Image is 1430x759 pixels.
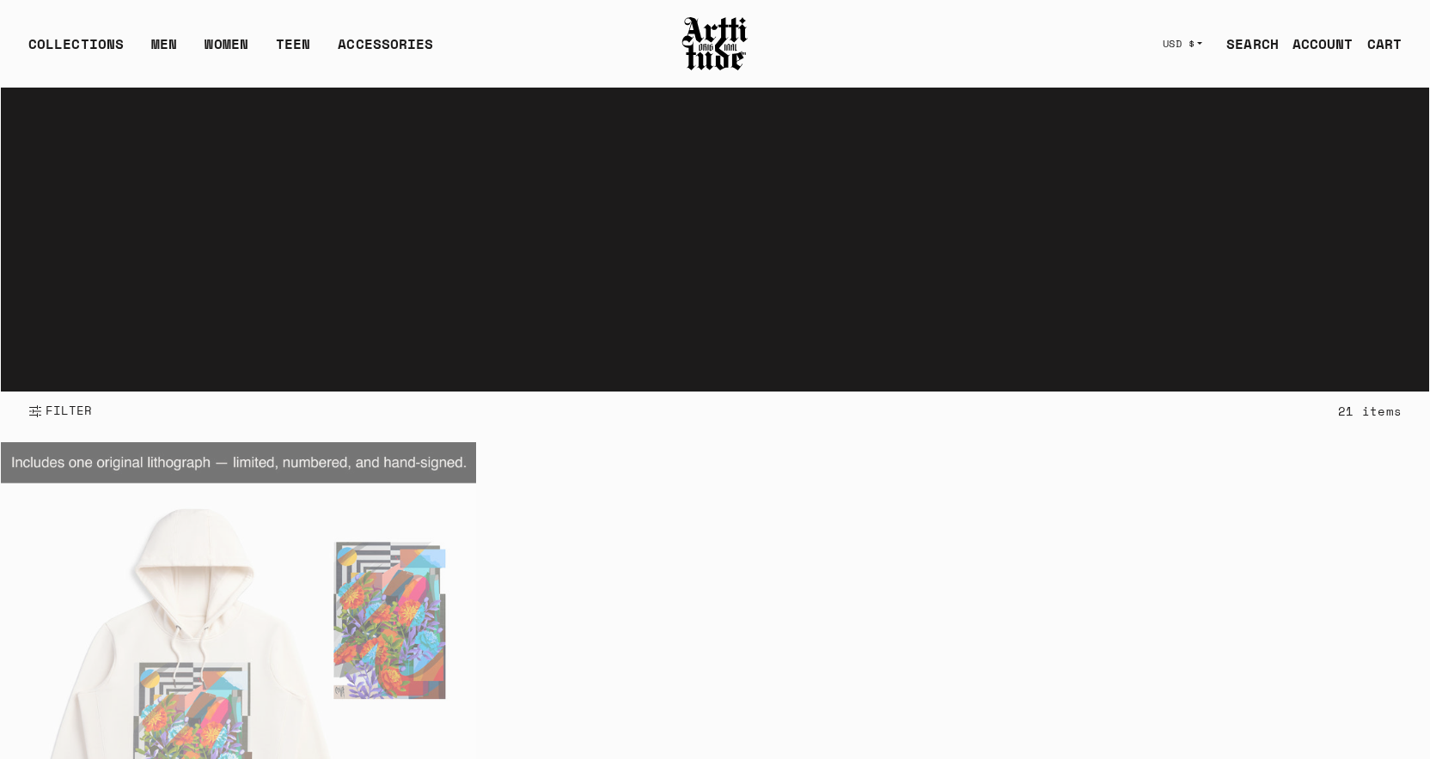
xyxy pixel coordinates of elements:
div: COLLECTIONS [28,33,124,68]
div: ACCESSORIES [338,33,433,68]
span: FILTER [42,402,93,419]
a: ACCOUNT [1279,27,1354,61]
button: Show filters [28,392,93,430]
ul: Main navigation [15,33,447,68]
a: Open cart [1354,27,1402,61]
a: MEN [151,33,177,68]
span: USD $ [1163,37,1195,51]
img: Arttitude [681,15,749,73]
video: Your browser does not support the video tag. [1,88,1429,392]
button: USD $ [1152,25,1213,63]
div: CART [1367,33,1402,54]
a: SEARCH [1213,27,1279,61]
a: TEEN [276,33,310,68]
a: WOMEN [205,33,248,68]
div: 21 items [1338,401,1402,421]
